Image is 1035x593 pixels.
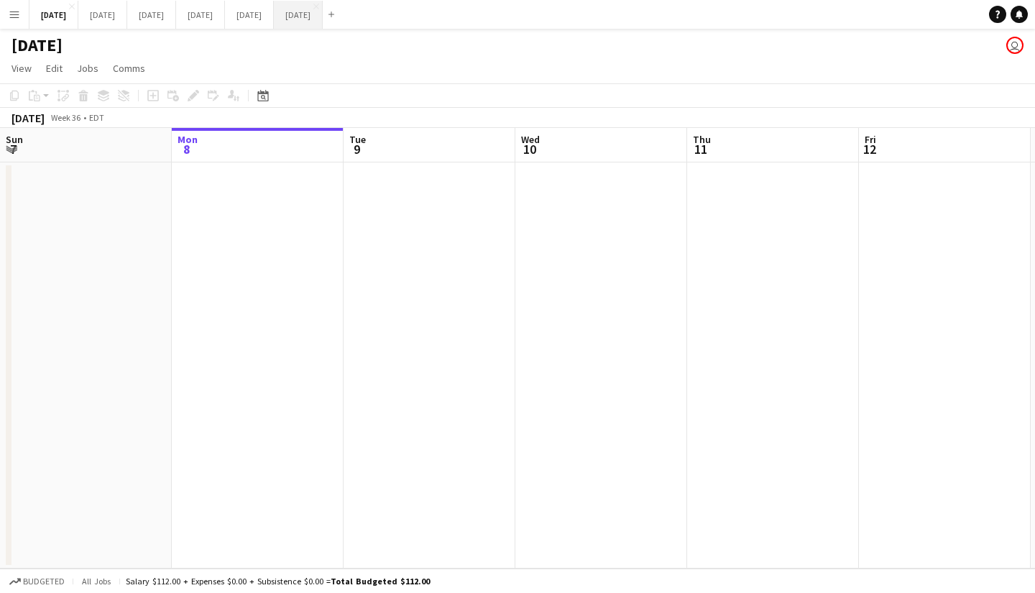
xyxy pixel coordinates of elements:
[175,141,198,157] span: 8
[1006,37,1023,54] app-user-avatar: Jolanta Rokowski
[178,133,198,146] span: Mon
[274,1,323,29] button: [DATE]
[40,59,68,78] a: Edit
[519,141,540,157] span: 10
[23,576,65,587] span: Budgeted
[11,111,45,125] div: [DATE]
[4,141,23,157] span: 7
[176,1,225,29] button: [DATE]
[77,62,98,75] span: Jobs
[71,59,104,78] a: Jobs
[225,1,274,29] button: [DATE]
[693,133,711,146] span: Thu
[6,133,23,146] span: Sun
[331,576,430,587] span: Total Budgeted $112.00
[127,1,176,29] button: [DATE]
[79,576,114,587] span: All jobs
[78,1,127,29] button: [DATE]
[347,141,366,157] span: 9
[349,133,366,146] span: Tue
[46,62,63,75] span: Edit
[865,133,876,146] span: Fri
[126,576,430,587] div: Salary $112.00 + Expenses $0.00 + Subsistence $0.00 =
[113,62,145,75] span: Comms
[11,35,63,56] h1: [DATE]
[47,112,83,123] span: Week 36
[862,141,876,157] span: 12
[29,1,78,29] button: [DATE]
[107,59,151,78] a: Comms
[89,112,104,123] div: EDT
[521,133,540,146] span: Wed
[7,574,67,589] button: Budgeted
[691,141,711,157] span: 11
[6,59,37,78] a: View
[11,62,32,75] span: View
